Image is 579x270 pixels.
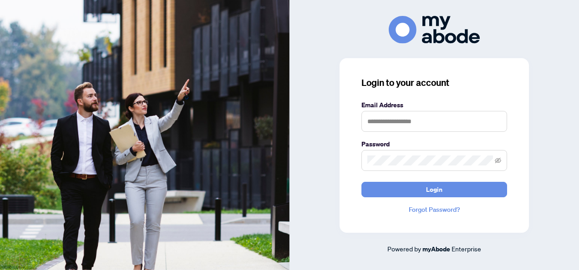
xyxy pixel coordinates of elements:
span: Enterprise [452,245,481,253]
label: Email Address [361,100,507,110]
a: myAbode [422,244,450,254]
button: Login [361,182,507,197]
a: Forgot Password? [361,205,507,215]
span: eye-invisible [495,157,501,164]
h3: Login to your account [361,76,507,89]
img: ma-logo [389,16,480,44]
span: Login [426,182,442,197]
span: Powered by [387,245,421,253]
label: Password [361,139,507,149]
